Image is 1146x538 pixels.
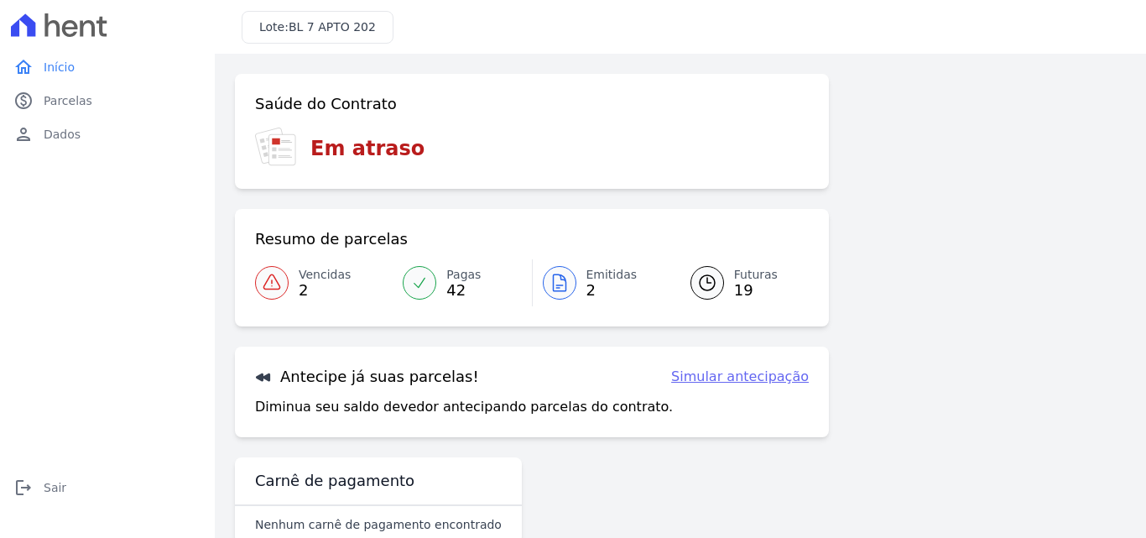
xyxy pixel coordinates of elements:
a: Vencidas 2 [255,259,393,306]
p: Diminua seu saldo devedor antecipando parcelas do contrato. [255,397,673,417]
a: Simular antecipação [671,367,809,387]
span: Dados [44,126,81,143]
a: Pagas 42 [393,259,531,306]
i: person [13,124,34,144]
span: Sair [44,479,66,496]
span: Futuras [734,266,778,284]
h3: Lote: [259,18,376,36]
span: 19 [734,284,778,297]
h3: Carnê de pagamento [255,471,414,491]
h3: Resumo de parcelas [255,229,408,249]
a: homeInício [7,50,208,84]
span: Pagas [446,266,481,284]
h3: Saúde do Contrato [255,94,397,114]
span: 2 [586,284,638,297]
span: 42 [446,284,481,297]
h3: Em atraso [310,133,425,164]
h3: Antecipe já suas parcelas! [255,367,479,387]
span: Vencidas [299,266,351,284]
span: Parcelas [44,92,92,109]
i: logout [13,478,34,498]
span: BL 7 APTO 202 [289,20,376,34]
p: Nenhum carnê de pagamento encontrado [255,516,502,533]
a: Emitidas 2 [533,259,670,306]
i: home [13,57,34,77]
a: logoutSair [7,471,208,504]
span: 2 [299,284,351,297]
a: personDados [7,118,208,151]
span: Início [44,59,75,76]
i: paid [13,91,34,111]
a: paidParcelas [7,84,208,118]
a: Futuras 19 [670,259,809,306]
span: Emitidas [586,266,638,284]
